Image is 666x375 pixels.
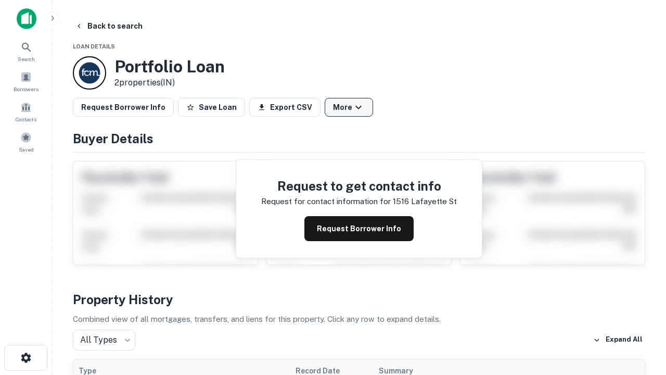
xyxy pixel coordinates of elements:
button: Save Loan [178,98,245,117]
iframe: Chat Widget [614,258,666,308]
span: Search [18,55,35,63]
h3: Portfolio Loan [114,57,225,77]
h4: Request to get contact info [261,177,457,195]
a: Borrowers [3,67,49,95]
button: Back to search [71,17,147,35]
h4: Buyer Details [73,129,645,148]
img: capitalize-icon.png [17,8,36,29]
a: Saved [3,128,49,156]
span: Contacts [16,115,36,123]
p: Request for contact information for [261,195,391,208]
p: 2 properties (IN) [114,77,225,89]
button: Request Borrower Info [304,216,414,241]
p: Combined view of all mortgages, transfers, and liens for this property. Click any row to expand d... [73,313,645,326]
button: Export CSV [249,98,321,117]
a: Search [3,37,49,65]
button: Request Borrower Info [73,98,174,117]
p: 1516 lafayette st [393,195,457,208]
a: Contacts [3,97,49,126]
span: Loan Details [73,43,115,49]
span: Saved [19,145,34,154]
button: More [325,98,373,117]
span: Borrowers [14,85,39,93]
h4: Property History [73,290,645,309]
button: Expand All [591,332,645,348]
div: All Types [73,330,135,351]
